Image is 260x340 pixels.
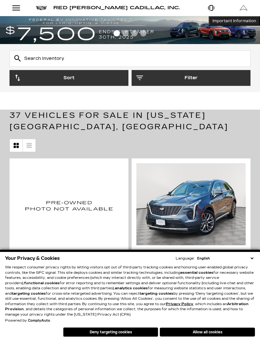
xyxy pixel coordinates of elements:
div: Powered by [5,319,50,323]
button: Filter [132,70,250,86]
span: Go to slide 4 [140,30,146,36]
div: Language: [176,257,194,260]
p: We respect consumer privacy rights by letting visitors opt out of third-party tracking cookies an... [5,265,255,317]
a: Privacy Policy [166,302,193,306]
span: Go to slide 2 [122,30,129,36]
img: 2019 Cadillac XT4 AWD Premium Luxury [136,163,246,245]
img: Cadillac logo [36,6,47,10]
span: Red [PERSON_NAME] Cadillac, Inc. [53,5,180,10]
a: Cadillac logo [36,3,47,12]
span: 37 Vehicles for Sale in [US_STATE][GEOGRAPHIC_DATA], [GEOGRAPHIC_DATA] [10,111,228,131]
button: Sort [10,70,128,86]
a: Red [PERSON_NAME] Cadillac, Inc. [53,3,180,12]
strong: functional cookies [24,281,60,285]
strong: essential cookies [180,271,213,275]
strong: analytics cookies [115,286,148,290]
select: Language Select [196,256,255,261]
img: 2020 Cadillac XT4 Premium Luxury [14,163,124,247]
button: Important Information [209,16,260,26]
button: Allow all cookies [160,328,255,337]
span: Go to slide 1 [114,30,120,36]
button: Deny targeting cookies [63,327,158,337]
span: Your Privacy & Cookies [5,254,60,263]
a: ComplyAuto [28,319,50,323]
span: Go to slide 3 [131,30,138,36]
span: Important Information [212,18,256,23]
input: Search Inventory [10,50,250,67]
strong: targeting cookies [12,292,46,296]
strong: targeting cookies [140,292,173,296]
